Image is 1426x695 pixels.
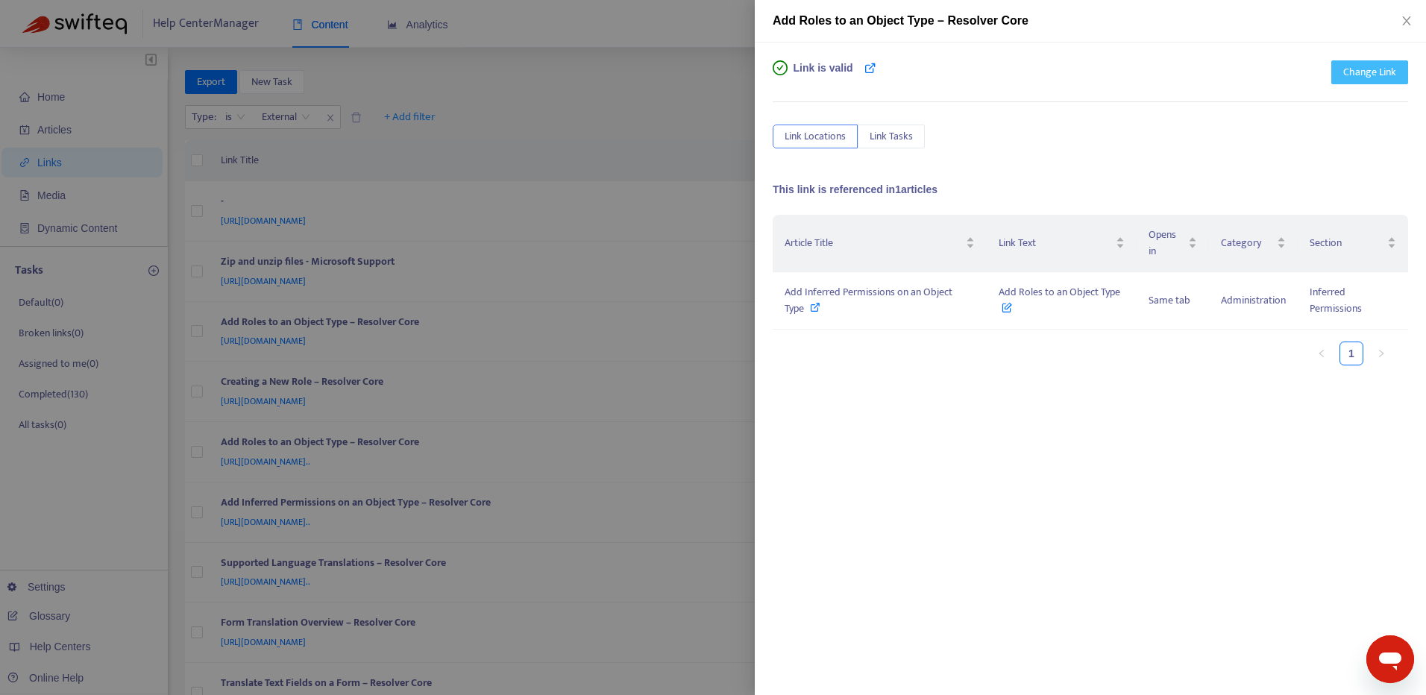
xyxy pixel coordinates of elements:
[1343,64,1396,81] span: Change Link
[1331,60,1408,84] button: Change Link
[1310,342,1334,365] li: Previous Page
[1396,14,1417,28] button: Close
[1339,342,1363,365] li: 1
[785,283,952,317] span: Add Inferred Permissions on an Object Type
[1317,349,1326,358] span: left
[999,283,1120,317] span: Add Roles to an Object Type
[794,60,853,90] span: Link is valid
[1149,292,1190,309] span: Same tab
[1340,342,1363,365] a: 1
[1221,235,1274,251] span: Category
[785,235,963,251] span: Article Title
[1149,227,1185,260] span: Opens in
[1369,342,1393,365] li: Next Page
[1310,342,1334,365] button: left
[1209,215,1298,272] th: Category
[1310,235,1384,251] span: Section
[1369,342,1393,365] button: right
[1310,283,1362,317] span: Inferred Permissions
[773,125,858,148] button: Link Locations
[987,215,1137,272] th: Link Text
[785,128,846,145] span: Link Locations
[1221,292,1286,309] span: Administration
[773,183,937,195] span: This link is referenced in 1 articles
[1366,635,1414,683] iframe: Button to launch messaging window
[870,128,913,145] span: Link Tasks
[773,14,1028,27] span: Add Roles to an Object Type – Resolver Core
[773,215,987,272] th: Article Title
[1298,215,1408,272] th: Section
[1401,15,1413,27] span: close
[999,235,1113,251] span: Link Text
[1377,349,1386,358] span: right
[773,60,788,75] span: check-circle
[1137,215,1209,272] th: Opens in
[858,125,925,148] button: Link Tasks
